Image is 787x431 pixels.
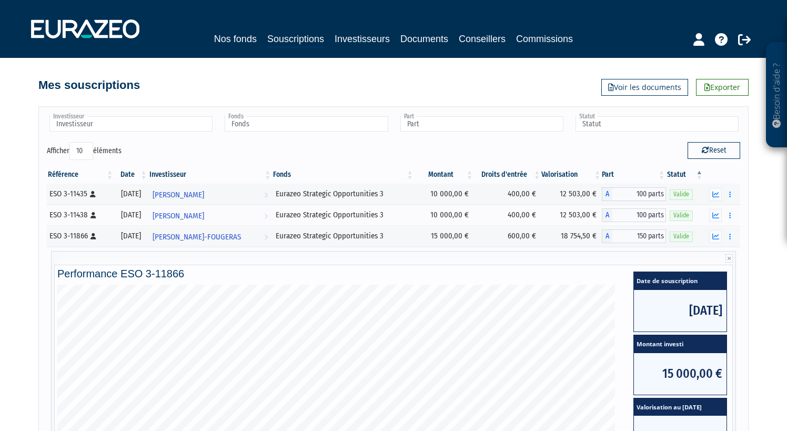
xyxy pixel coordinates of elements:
div: Eurazeo Strategic Opportunities 3 [276,188,410,199]
div: ESO 3-11866 [49,230,110,242]
select: Afficheréléments [69,142,93,160]
th: Montant: activer pour trier la colonne par ordre croissant [415,166,475,184]
h4: Performance ESO 3-11866 [57,268,730,279]
td: 400,00 € [474,184,541,205]
span: 15 000,00 € [634,353,727,395]
a: Documents [400,32,448,46]
i: Voir l'investisseur [264,185,268,205]
a: [PERSON_NAME] [148,184,273,205]
span: [PERSON_NAME] [153,206,204,226]
div: A - Eurazeo Strategic Opportunities 3 [602,208,666,222]
th: Droits d'entrée: activer pour trier la colonne par ordre croissant [474,166,541,184]
th: Investisseur: activer pour trier la colonne par ordre croissant [148,166,273,184]
i: [Français] Personne physique [90,233,96,239]
div: ESO 3-11438 [49,209,110,220]
th: Date: activer pour trier la colonne par ordre croissant [114,166,148,184]
span: Valide [670,232,693,242]
a: Souscriptions [267,32,324,48]
span: [DATE] [634,290,727,332]
td: 400,00 € [474,205,541,226]
span: Valide [670,189,693,199]
span: [PERSON_NAME] [153,185,204,205]
div: [DATE] [118,188,144,199]
a: Conseillers [459,32,506,46]
p: Besoin d'aide ? [771,48,783,143]
a: Commissions [516,32,573,46]
a: Exporter [696,79,749,96]
span: A [602,187,612,201]
div: [DATE] [118,230,144,242]
span: [PERSON_NAME]-FOUGERAS [153,227,241,247]
span: Valide [670,211,693,220]
span: 100 parts [612,187,666,201]
th: Valorisation: activer pour trier la colonne par ordre croissant [541,166,602,184]
th: Fonds: activer pour trier la colonne par ordre croissant [272,166,414,184]
div: ESO 3-11435 [49,188,110,199]
td: 12 503,00 € [541,184,602,205]
td: 10 000,00 € [415,184,475,205]
i: [Français] Personne physique [90,191,96,197]
div: Eurazeo Strategic Opportunities 3 [276,209,410,220]
h4: Mes souscriptions [38,79,140,92]
span: A [602,208,612,222]
th: Part: activer pour trier la colonne par ordre croissant [602,166,666,184]
td: 10 000,00 € [415,205,475,226]
div: A - Eurazeo Strategic Opportunities 3 [602,229,666,243]
a: Nos fonds [214,32,257,46]
span: Date de souscription [634,272,727,290]
label: Afficher éléments [47,142,122,160]
span: A [602,229,612,243]
div: Eurazeo Strategic Opportunities 3 [276,230,410,242]
a: Voir les documents [601,79,688,96]
td: 18 754,50 € [541,226,602,247]
div: [DATE] [118,209,144,220]
i: Voir l'investisseur [264,206,268,226]
th: Référence : activer pour trier la colonne par ordre croissant [47,166,114,184]
span: Valorisation au [DATE] [634,398,727,416]
a: [PERSON_NAME] [148,205,273,226]
td: 12 503,00 € [541,205,602,226]
a: Investisseurs [335,32,390,46]
div: A - Eurazeo Strategic Opportunities 3 [602,187,666,201]
th: Statut : activer pour trier la colonne par ordre d&eacute;croissant [666,166,704,184]
i: [Français] Personne physique [90,212,96,218]
img: 1732889491-logotype_eurazeo_blanc_rvb.png [31,19,139,38]
i: Voir l'investisseur [264,227,268,247]
span: 100 parts [612,208,666,222]
td: 15 000,00 € [415,226,475,247]
span: 150 parts [612,229,666,243]
td: 600,00 € [474,226,541,247]
a: [PERSON_NAME]-FOUGERAS [148,226,273,247]
span: Montant investi [634,335,727,353]
button: Reset [688,142,740,159]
